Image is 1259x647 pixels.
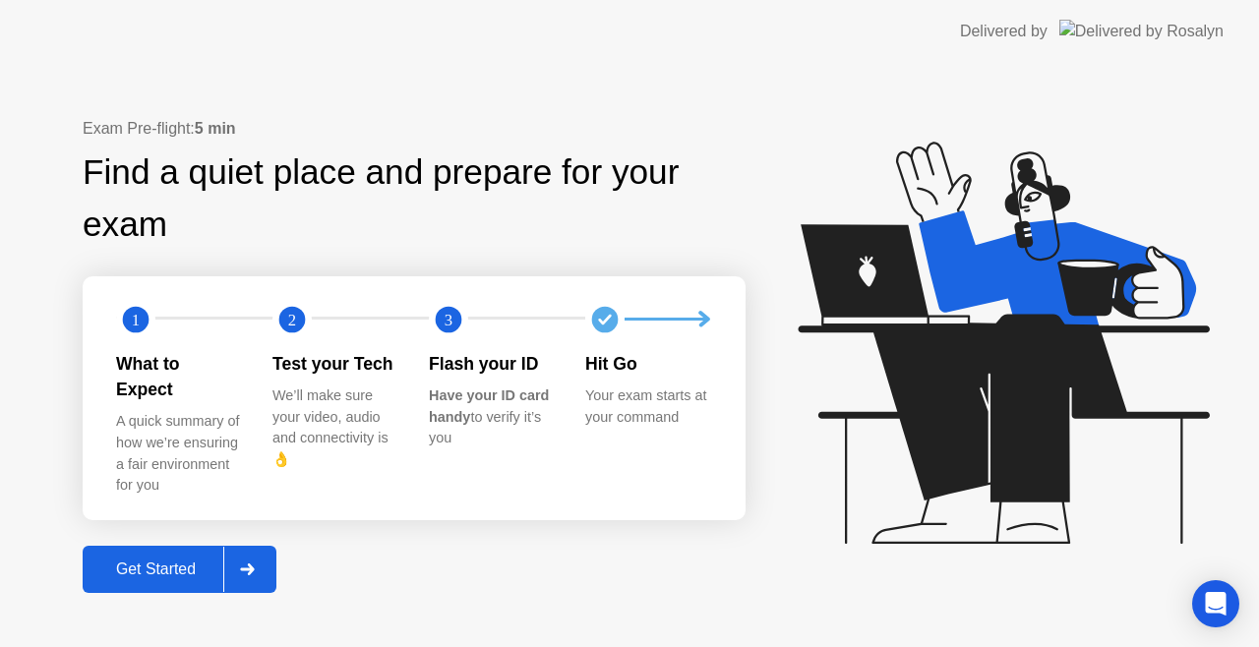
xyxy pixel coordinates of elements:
div: Flash your ID [429,351,554,377]
div: Find a quiet place and prepare for your exam [83,147,746,251]
div: We’ll make sure your video, audio and connectivity is 👌 [272,385,397,470]
div: Open Intercom Messenger [1192,580,1239,627]
div: Get Started [89,560,223,578]
div: Your exam starts at your command [585,385,710,428]
text: 1 [132,310,140,328]
div: to verify it’s you [429,385,554,449]
b: Have your ID card handy [429,387,549,425]
div: Test your Tech [272,351,397,377]
div: A quick summary of how we’re ensuring a fair environment for you [116,411,241,496]
text: 3 [445,310,452,328]
div: Delivered by [960,20,1048,43]
div: What to Expect [116,351,241,403]
b: 5 min [195,120,236,137]
div: Exam Pre-flight: [83,117,746,141]
img: Delivered by Rosalyn [1059,20,1224,42]
button: Get Started [83,546,276,593]
text: 2 [288,310,296,328]
div: Hit Go [585,351,710,377]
